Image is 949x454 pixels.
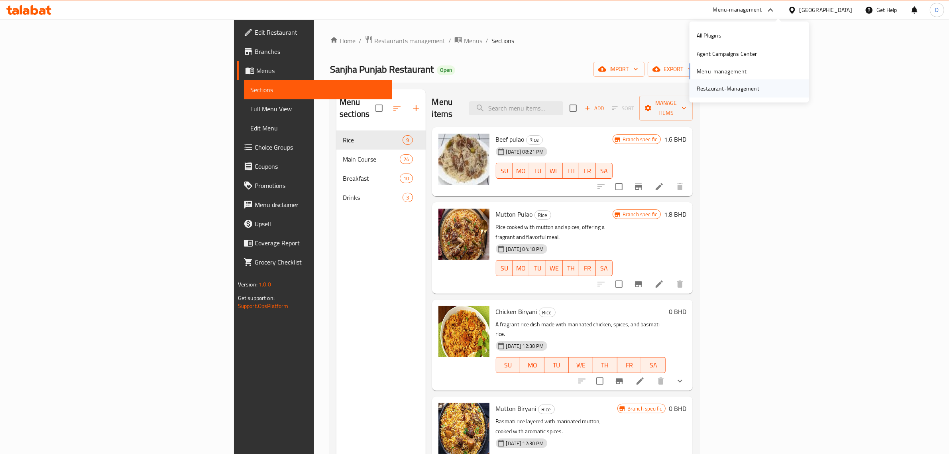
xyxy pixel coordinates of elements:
[579,260,596,276] button: FR
[255,162,386,171] span: Coupons
[496,222,613,242] p: Rice cooked with mutton and spices, offering a fragrant and flavorful meal.
[485,36,488,45] li: /
[496,133,525,145] span: Beef pulao
[624,405,665,413] span: Branch specific
[670,177,690,196] button: delete
[532,263,543,274] span: TU
[336,169,426,188] div: Breakfast10
[448,36,451,45] li: /
[438,134,489,185] img: Beef pulao
[259,279,271,290] span: 1.0.0
[629,274,648,294] button: Branch-specific-item
[534,210,551,220] div: Rice
[400,154,413,164] div: items
[516,165,526,177] span: MO
[619,136,660,143] span: Branch specific
[255,142,386,152] span: Choice Groups
[438,306,489,357] img: Chicken Biryani
[611,276,627,292] span: Select to update
[535,211,551,220] span: Rice
[400,175,412,182] span: 10
[935,6,939,14] span: D
[563,163,580,179] button: TH
[565,100,582,116] span: Select section
[255,200,386,209] span: Menu disclaimer
[343,174,400,183] div: Breakfast
[669,403,686,414] h6: 0 BHD
[566,165,576,177] span: TH
[600,64,638,74] span: import
[569,357,593,373] button: WE
[330,60,434,78] span: Sanjha Punjab Restaurant
[499,359,517,371] span: SU
[654,182,664,191] a: Edit menu item
[596,260,613,276] button: SA
[654,64,693,74] span: export
[599,165,609,177] span: SA
[639,96,693,120] button: Manage items
[374,36,445,45] span: Restaurants management
[496,306,537,318] span: Chicken Biryani
[438,209,489,260] img: Mutton Pulao
[675,376,685,386] svg: Show Choices
[407,99,426,118] button: Add section
[255,257,386,267] span: Grocery Checklist
[237,61,393,80] a: Menus
[255,47,386,56] span: Branches
[572,359,590,371] span: WE
[713,5,762,15] div: Menu-management
[670,371,690,391] button: show more
[651,371,670,391] button: delete
[697,49,757,58] div: Agent Campaigns Center
[582,263,593,274] span: FR
[800,6,852,14] div: [GEOGRAPHIC_DATA]
[432,96,460,120] h2: Menu items
[644,359,662,371] span: SA
[664,134,686,145] h6: 1.6 BHD
[579,163,596,179] button: FR
[496,320,666,340] p: A fragrant rice dish made with marinated chicken, spices, and basmati rice.
[438,403,489,454] img: Mutton Biryani
[669,306,686,317] h6: 0 BHD
[496,403,536,415] span: Mutton Biryani
[503,342,547,350] span: [DATE] 12:30 PM
[464,36,482,45] span: Menus
[330,36,699,46] nav: breadcrumb
[336,130,426,150] div: Rice9
[596,163,613,179] button: SA
[387,99,407,118] span: Sort sections
[596,359,614,371] span: TH
[654,279,664,289] a: Edit menu item
[343,154,400,164] span: Main Course
[343,193,403,202] span: Drinks
[244,118,393,138] a: Edit Menu
[237,42,393,61] a: Branches
[582,102,607,114] button: Add
[529,163,546,179] button: TU
[538,405,555,414] div: Rice
[403,193,413,202] div: items
[648,62,699,77] button: export
[237,214,393,233] a: Upsell
[566,263,576,274] span: TH
[546,260,563,276] button: WE
[593,357,617,373] button: TH
[255,28,386,37] span: Edit Restaurant
[549,263,560,274] span: WE
[619,211,660,218] span: Branch specific
[593,62,644,77] button: import
[548,359,566,371] span: TU
[336,150,426,169] div: Main Course24
[255,238,386,248] span: Coverage Report
[607,102,639,114] span: Select section first
[237,233,393,253] a: Coverage Report
[237,23,393,42] a: Edit Restaurant
[255,181,386,190] span: Promotions
[538,405,554,414] span: Rice
[617,357,642,373] button: FR
[503,440,547,447] span: [DATE] 12:30 PM
[527,135,542,144] span: Rice
[513,260,529,276] button: MO
[572,371,591,391] button: sort-choices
